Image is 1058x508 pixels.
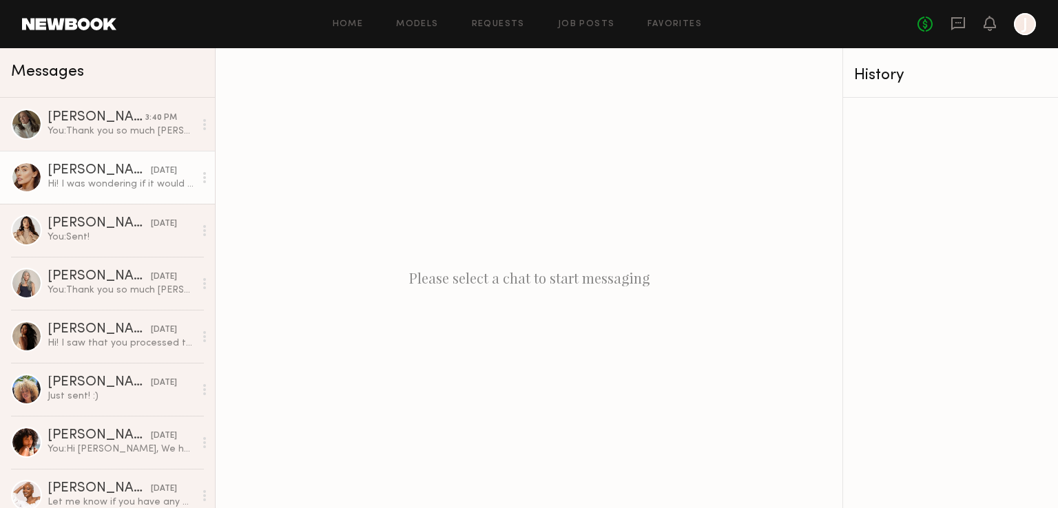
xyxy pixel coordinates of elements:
[333,20,364,29] a: Home
[48,284,194,297] div: You: Thank you so much [PERSON_NAME]!
[48,376,151,390] div: [PERSON_NAME]
[151,430,177,443] div: [DATE]
[151,377,177,390] div: [DATE]
[48,482,151,496] div: [PERSON_NAME]
[854,67,1047,83] div: History
[11,64,84,80] span: Messages
[48,323,151,337] div: [PERSON_NAME]
[1014,13,1036,35] a: J
[558,20,615,29] a: Job Posts
[48,164,151,178] div: [PERSON_NAME]
[48,270,151,284] div: [PERSON_NAME]
[48,125,194,138] div: You: Thank you so much [PERSON_NAME], the content was beautiful!
[48,443,194,456] div: You: Hi [PERSON_NAME], We have received it! We'll get back to you via email.
[151,218,177,231] div: [DATE]
[145,112,177,125] div: 3:40 PM
[48,217,151,231] div: [PERSON_NAME]
[48,111,145,125] div: [PERSON_NAME]
[216,48,842,508] div: Please select a chat to start messaging
[48,337,194,350] div: Hi! I saw that you processed the payment. I was wondering if you guys added the $50 that we agreed?
[48,178,194,191] div: Hi! I was wondering if it would be ok with you guys to deliver content on the 1st? If not no worr...
[151,271,177,284] div: [DATE]
[151,165,177,178] div: [DATE]
[48,231,194,244] div: You: Sent!
[472,20,525,29] a: Requests
[48,429,151,443] div: [PERSON_NAME]
[151,483,177,496] div: [DATE]
[647,20,702,29] a: Favorites
[151,324,177,337] div: [DATE]
[396,20,438,29] a: Models
[48,390,194,403] div: Just sent! :)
